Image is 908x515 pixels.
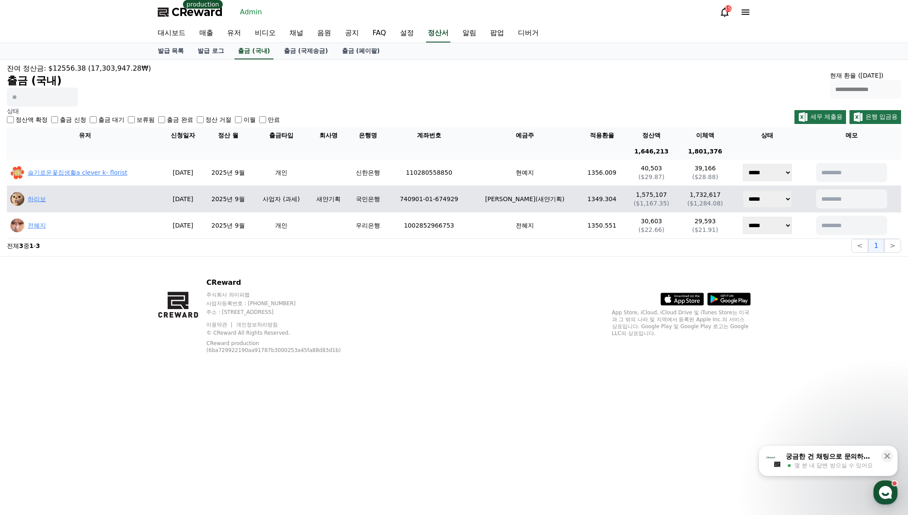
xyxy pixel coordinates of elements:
th: 예금주 [470,127,579,143]
a: 15 [719,7,730,17]
p: 1,801,376 [682,147,729,156]
td: 1349.304 [579,186,625,212]
p: 39,166 [682,164,729,173]
a: Admin [237,5,266,19]
td: [DATE] [163,212,203,239]
p: CReward [206,277,358,288]
p: 주소 : [STREET_ADDRESS] [206,309,358,316]
a: 팝업 [483,24,511,42]
label: 출금 대기 [98,115,124,124]
label: 보류됨 [137,115,155,124]
span: 설정 [134,288,144,295]
p: 1,732,617 [682,190,729,199]
td: 현예지 [470,160,579,186]
p: 주식회사 와이피랩 [206,291,358,298]
th: 상태 [732,127,803,143]
td: 국민은행 [348,186,388,212]
th: 출금타입 [254,127,309,143]
p: App Store, iCloud, iCloud Drive 및 iTunes Store는 미국과 그 밖의 나라 및 지역에서 등록된 Apple Inc.의 서비스 상표입니다. Goo... [612,309,751,337]
th: 회사명 [309,127,348,143]
td: 우리은행 [348,212,388,239]
a: 설정 [112,275,166,297]
a: 출금 (페이팔) [335,43,387,59]
p: 30,603 [628,217,675,225]
a: 발급 로그 [191,43,231,59]
label: 정산 거절 [205,115,231,124]
span: 대화 [79,288,90,295]
a: 유저 [220,24,248,42]
strong: 3 [19,242,23,249]
a: 발급 목록 [151,43,191,59]
th: 신청일자 [163,127,203,143]
th: 메모 [803,127,901,143]
p: 현재 환율 ([DATE]) [830,71,901,80]
a: FAQ [366,24,393,42]
td: 신한은행 [348,160,388,186]
a: 디버거 [511,24,546,42]
img: ACg8ocLMk2z60Ag2Xh5pZXUbL8BFgtwIKFJ0OKAyo4cuoxRPxmj2l_Hc=s96-c [10,166,24,179]
strong: 3 [36,242,40,249]
th: 정산액 [625,127,678,143]
p: ($1,284.08) [682,199,729,208]
label: 출금 신청 [60,115,86,124]
label: 정산액 확정 [16,115,48,124]
span: 세무 제출용 [810,113,843,120]
p: 전체 중 - [7,241,40,250]
p: ($29.87) [628,173,675,181]
a: 설정 [393,24,421,42]
button: 은행 입금용 [849,110,901,124]
span: $12556.38 (17,303,947.28₩) [49,64,151,72]
a: 음원 [310,24,338,42]
td: 110280558850 [388,160,470,186]
td: 2025년 9월 [203,160,254,186]
th: 계좌번호 [388,127,470,143]
p: 사업자등록번호 : [PHONE_NUMBER] [206,300,358,307]
td: 740901-01-674929 [388,186,470,212]
td: 1350.551 [579,212,625,239]
p: ($28.88) [682,173,729,181]
button: > [884,239,901,253]
th: 이체액 [678,127,732,143]
td: [DATE] [163,186,203,212]
a: 전혜지 [28,222,46,229]
a: 채널 [283,24,310,42]
td: 새얀기획 [309,186,348,212]
p: 1,646,213 [628,147,675,156]
th: 유저 [7,127,163,143]
a: 하리보 [28,196,46,202]
span: 홈 [27,288,33,295]
span: 잔여 정산금: [7,64,46,72]
label: 이월 [244,115,256,124]
p: 29,593 [682,217,729,225]
span: 은행 입금용 [866,113,898,120]
a: 대화 [57,275,112,297]
a: 출금 (국내) [234,43,273,59]
a: 매출 [192,24,220,42]
span: CReward [172,5,223,19]
button: < [851,239,868,253]
strong: 1 [29,242,34,249]
img: ACg8ocIM10ZrQf2qz1zxm_fUQG-xqRV6XmP4WgG6x7GvF0efaOjmiRs=s96-c [10,218,24,232]
a: 알림 [456,24,483,42]
div: 15 [725,5,732,12]
a: 홈 [3,275,57,297]
td: [PERSON_NAME](새얀기획) [470,186,579,212]
p: 1,575,107 [628,190,675,199]
td: 전혜지 [470,212,579,239]
h2: 출금 (국내) [7,74,151,88]
p: 상태 [7,107,280,115]
td: 1356.009 [579,160,625,186]
a: 슬기로운꽃집생활a clever k- florist [28,169,127,176]
th: 적용환율 [579,127,625,143]
th: 은행명 [348,127,388,143]
td: [DATE] [163,160,203,186]
button: 세무 제출용 [794,110,846,124]
td: 개인 [254,160,309,186]
img: ACg8ocLOmR619qD5XjEFh2fKLs4Q84ZWuCVfCizvQOTI-vw1qp5kxHyZ=s96-c [10,192,24,206]
p: © CReward All Rights Reserved. [206,329,358,336]
p: ($22.66) [628,225,675,234]
th: 정산 월 [203,127,254,143]
td: 개인 [254,212,309,239]
td: 사업자 (과세) [254,186,309,212]
a: 공지 [338,24,366,42]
